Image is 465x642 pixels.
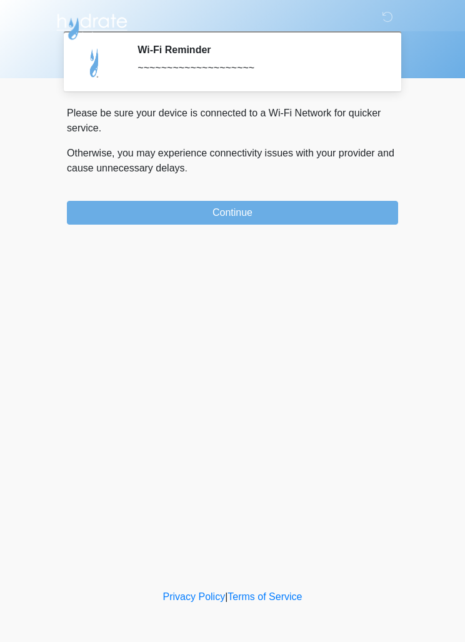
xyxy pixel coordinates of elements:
[67,201,398,225] button: Continue
[163,591,226,602] a: Privacy Policy
[227,591,302,602] a: Terms of Service
[67,106,398,136] p: Please be sure your device is connected to a Wi-Fi Network for quicker service.
[185,163,187,173] span: .
[54,9,129,41] img: Hydrate IV Bar - Scottsdale Logo
[225,591,227,602] a: |
[137,61,379,76] div: ~~~~~~~~~~~~~~~~~~~~
[76,44,114,81] img: Agent Avatar
[67,146,398,176] p: Otherwise, you may experience connectivity issues with your provider and cause unnecessary delays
